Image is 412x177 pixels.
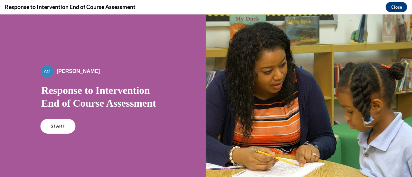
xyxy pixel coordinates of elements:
[5,3,136,11] h4: Response to Intervention End of Course Assessment
[40,104,75,119] a: START
[57,54,100,59] span: [PERSON_NAME]
[51,110,65,114] span: START
[41,69,165,95] h1: Response to Intervention End of Course Assessment
[386,2,407,12] button: Close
